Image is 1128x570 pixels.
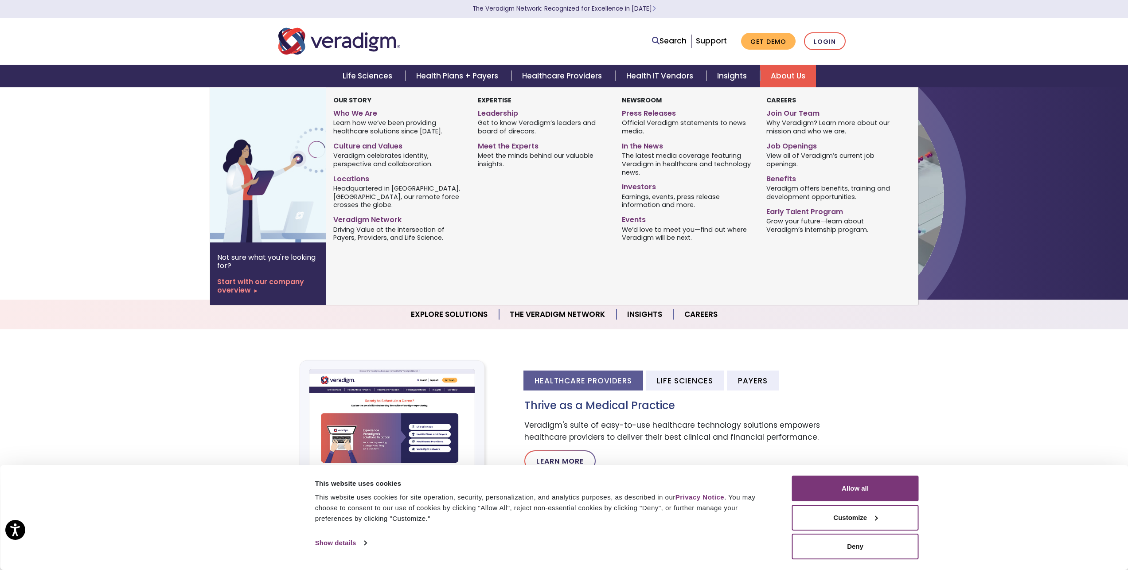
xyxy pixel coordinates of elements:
a: The Veradigm Network [499,303,617,326]
button: Allow all [792,476,919,501]
img: Veradigm logo [278,27,400,56]
span: View all of Veradigm’s current job openings. [766,151,897,168]
strong: Newsroom [622,96,662,105]
a: Healthcare Providers [511,65,615,87]
span: Headquartered in [GEOGRAPHIC_DATA], [GEOGRAPHIC_DATA], our remote force crosses the globe. [333,183,464,209]
a: Leadership [478,105,609,118]
a: Privacy Notice [675,493,724,501]
span: Earnings, events, press release information and more. [622,192,753,209]
a: Health Plans + Payers [406,65,511,87]
strong: Expertise [478,96,511,105]
a: Explore Solutions [400,303,499,326]
a: Meet the Experts [478,138,609,151]
a: Support [696,35,727,46]
button: Deny [792,534,919,559]
a: Login [804,32,846,51]
a: Careers [674,303,728,326]
a: Get Demo [741,33,796,50]
a: Events [622,212,753,225]
a: About Us [760,65,816,87]
a: Veradigm Network [333,212,464,225]
div: This website uses cookies for site operation, security, personalization, and analytics purposes, ... [315,492,772,524]
a: Life Sciences [332,65,406,87]
span: We’d love to meet you—find out where Veradigm will be next. [622,225,753,242]
span: Official Veradigm statements to news media. [622,118,753,136]
span: Meet the minds behind our valuable insights. [478,151,609,168]
a: In the News [622,138,753,151]
a: Job Openings [766,138,897,151]
button: Customize [792,505,919,531]
a: Learn More [524,450,596,472]
a: Health IT Vendors [616,65,706,87]
span: Learn More [652,4,656,13]
a: Investors [622,179,753,192]
a: Insights [706,65,760,87]
a: Join Our Team [766,105,897,118]
p: Not sure what you're looking for? [217,253,319,270]
a: Who We Are [333,105,464,118]
h3: Thrive as a Medical Practice [524,399,850,412]
span: Driving Value at the Intersection of Payers, Providers, and Life Science. [333,225,464,242]
span: Veradigm celebrates identity, perspective and collaboration. [333,151,464,168]
span: The latest media coverage featuring Veradigm in healthcare and technology news. [622,151,753,177]
p: Veradigm's suite of easy-to-use healthcare technology solutions empowers healthcare providers to ... [524,419,850,443]
span: Veradigm offers benefits, training and development opportunities. [766,183,897,201]
a: Insights [617,303,674,326]
span: Learn how we’ve been providing healthcare solutions since [DATE]. [333,118,464,136]
a: Press Releases [622,105,753,118]
a: Culture and Values [333,138,464,151]
a: The Veradigm Network: Recognized for Excellence in [DATE]Learn More [472,4,656,13]
span: Why Veradigm? Learn more about our mission and who we are. [766,118,897,136]
a: Early Talent Program [766,204,897,217]
a: Start with our company overview [217,277,319,294]
strong: Our Story [333,96,371,105]
div: This website uses cookies [315,478,772,489]
a: Locations [333,171,464,184]
li: Healthcare Providers [523,371,643,390]
li: Payers [727,371,779,390]
span: Get to know Veradigm’s leaders and board of direcors. [478,118,609,136]
li: Life Sciences [646,371,724,390]
a: Show details [315,536,367,550]
img: Vector image of Veradigm’s Story [210,87,353,242]
a: Benefits [766,171,897,184]
a: Search [652,35,687,47]
strong: Careers [766,96,796,105]
span: Grow your future—learn about Veradigm’s internship program. [766,216,897,234]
